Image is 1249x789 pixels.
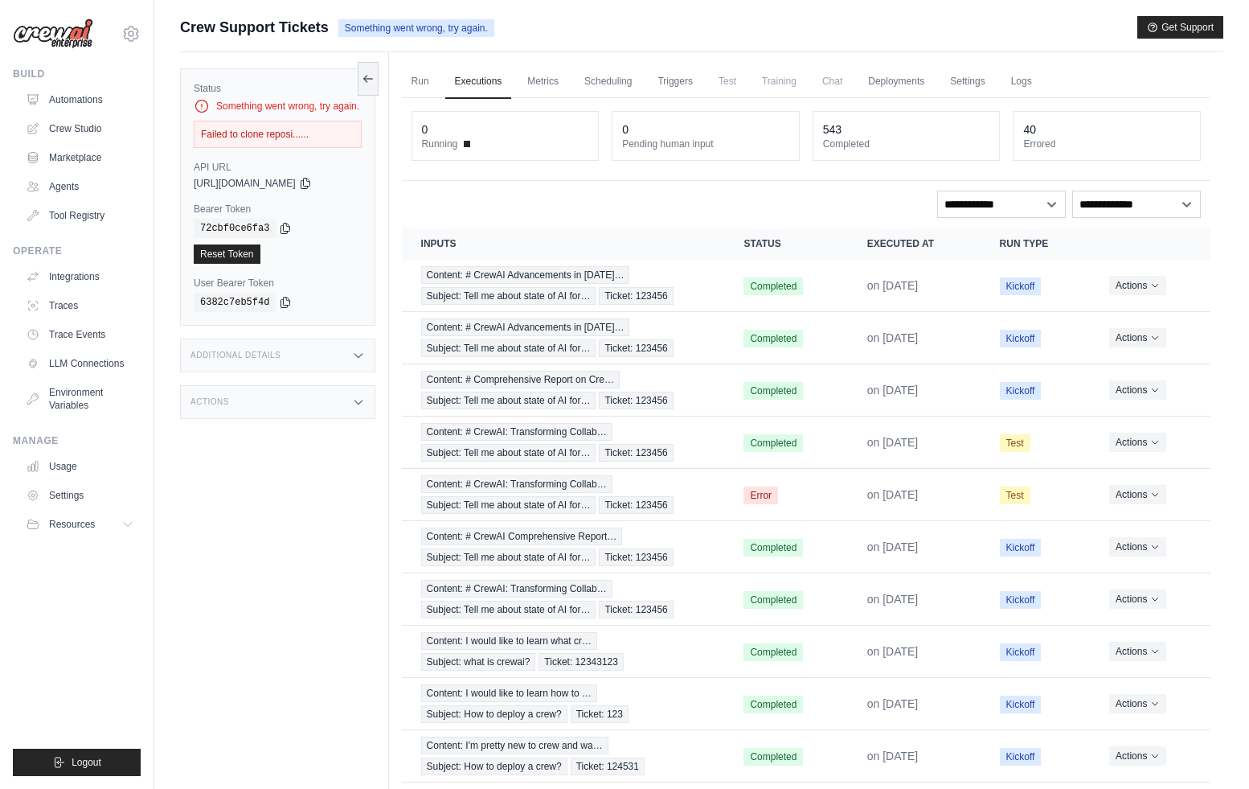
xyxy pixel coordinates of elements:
[1109,537,1166,557] button: Actions for execution
[743,382,803,400] span: Completed
[622,138,789,150] dt: Pending human input
[1109,485,1166,504] button: Actions for execution
[421,705,567,723] span: Subject: How to deploy a crew?
[13,245,141,257] div: Operate
[338,19,494,37] span: Something went wrong, try again.
[599,549,673,566] span: Ticket: 123456
[848,228,981,260] th: Executed at
[19,512,141,537] button: Resources
[1109,694,1166,713] button: Actions for execution
[622,121,629,138] div: 0
[194,277,362,290] label: User Bearer Token
[518,65,568,99] a: Metrics
[19,454,141,479] a: Usage
[421,632,706,671] a: View execution details for Content
[867,593,919,606] time: August 26, 2025 at 11:37 PDT
[599,287,673,305] span: Ticket: 123456
[1109,746,1166,766] button: Actions for execution
[1000,643,1042,661] span: Kickoff
[867,488,919,501] time: August 26, 2025 at 11:42 PDT
[575,65,641,99] a: Scheduling
[539,653,624,671] span: Ticket: 12343123
[421,684,706,723] a: View execution details for Content
[867,750,919,762] time: July 17, 2025 at 13:30 PDT
[194,98,362,114] div: Something went wrong, try again.
[421,549,596,566] span: Subject: Tell me about state of AI for…
[19,174,141,199] a: Agents
[1109,642,1166,661] button: Actions for execution
[743,591,803,609] span: Completed
[180,16,329,39] span: Crew Support Tickets
[1000,487,1030,504] span: Test
[421,318,706,357] a: View execution details for Content
[19,264,141,290] a: Integrations
[421,528,623,545] span: Content: # CrewAI Comprehensive Report…
[421,580,612,598] span: Content: # CrewAI: Transforming Collab…
[1109,380,1166,400] button: Actions for execution
[1000,434,1030,452] span: Test
[13,18,93,49] img: Logo
[421,475,706,514] a: View execution details for Content
[867,436,919,449] time: August 26, 2025 at 11:42 PDT
[421,423,612,441] span: Content: # CrewAI: Transforming Collab…
[19,293,141,318] a: Traces
[190,351,281,360] h3: Additional Details
[13,749,141,776] button: Logout
[599,601,673,618] span: Ticket: 123456
[421,423,706,462] a: View execution details for Content
[190,397,229,407] h3: Actions
[599,496,673,514] span: Ticket: 123456
[743,696,803,713] span: Completed
[858,65,934,99] a: Deployments
[1109,328,1166,347] button: Actions for execution
[1000,696,1042,713] span: Kickoff
[421,496,596,514] span: Subject: Tell me about state of AI for…
[13,68,141,80] div: Build
[1109,590,1166,609] button: Actions for execution
[599,392,673,409] span: Ticket: 123456
[1023,121,1036,138] div: 40
[421,371,620,388] span: Content: # Comprehensive Report on Cre…
[19,145,141,171] a: Marketplace
[743,487,778,504] span: Error
[867,645,919,658] time: August 21, 2025 at 11:20 PDT
[421,684,597,702] span: Content: I would like to learn how to …
[1000,591,1042,609] span: Kickoff
[421,371,706,409] a: View execution details for Content
[421,632,597,650] span: Content: I would like to learn what cr…
[194,82,362,95] label: Status
[19,351,141,376] a: LLM Connections
[421,339,596,357] span: Subject: Tell me about state of AI for…
[743,748,803,766] span: Completed
[1109,433,1166,452] button: Actions for execution
[19,203,141,228] a: Tool Registry
[743,330,803,347] span: Completed
[1137,16,1223,39] button: Get Support
[981,228,1090,260] th: Run Type
[421,287,596,305] span: Subject: Tell me about state of AI for…
[194,245,260,264] a: Reset Token
[1000,748,1042,766] span: Kickoff
[743,539,803,557] span: Completed
[194,219,276,238] code: 72cbf0ce6fa3
[823,121,842,138] div: 543
[194,161,362,174] label: API URL
[19,116,141,142] a: Crew Studio
[421,528,706,566] a: View execution details for Content
[421,318,630,336] span: Content: # CrewAI Advancements in [DATE]…
[19,483,141,508] a: Settings
[1000,382,1042,400] span: Kickoff
[1000,539,1042,557] span: Kickoff
[752,65,806,97] span: Training is not available until the deployment is complete
[19,380,141,418] a: Environment Variables
[743,277,803,295] span: Completed
[445,65,512,99] a: Executions
[421,580,706,618] a: View execution details for Content
[421,601,596,618] span: Subject: Tell me about state of AI for…
[867,384,919,397] time: August 26, 2025 at 13:52 PDT
[1000,277,1042,295] span: Kickoff
[194,121,362,148] div: Failed to clone reposi......
[402,228,725,260] th: Inputs
[194,293,276,312] code: 6382c7eb5f4d
[867,279,919,292] time: August 28, 2025 at 10:00 PDT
